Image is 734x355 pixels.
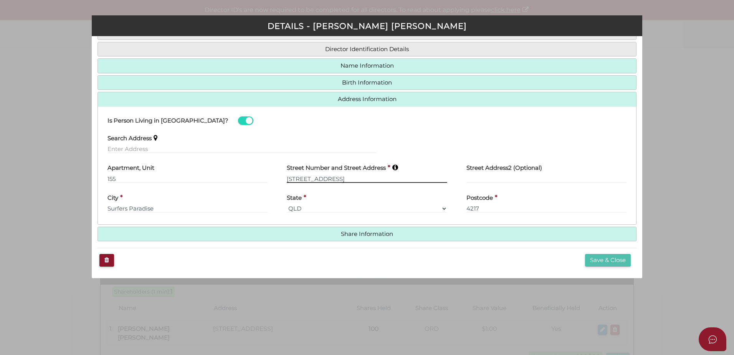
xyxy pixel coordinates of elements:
a: Share Information [104,231,630,237]
input: Enter Australian Address [287,174,447,183]
h4: Street Number and Street Address [287,165,386,171]
h4: Street Address2 (Optional) [466,165,542,171]
input: Enter Address [107,145,377,153]
button: Save & Close [585,254,631,267]
h4: City [107,195,118,201]
button: Open asap [699,327,726,351]
h4: Apartment, Unit [107,165,154,171]
h4: Postcode [466,195,493,201]
h4: Search Address [107,135,152,142]
h4: State [287,195,302,201]
i: Keep typing in your address(including suburb) until it appears [392,164,398,171]
i: Keep typing in your address(including suburb) until it appears [154,134,157,141]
